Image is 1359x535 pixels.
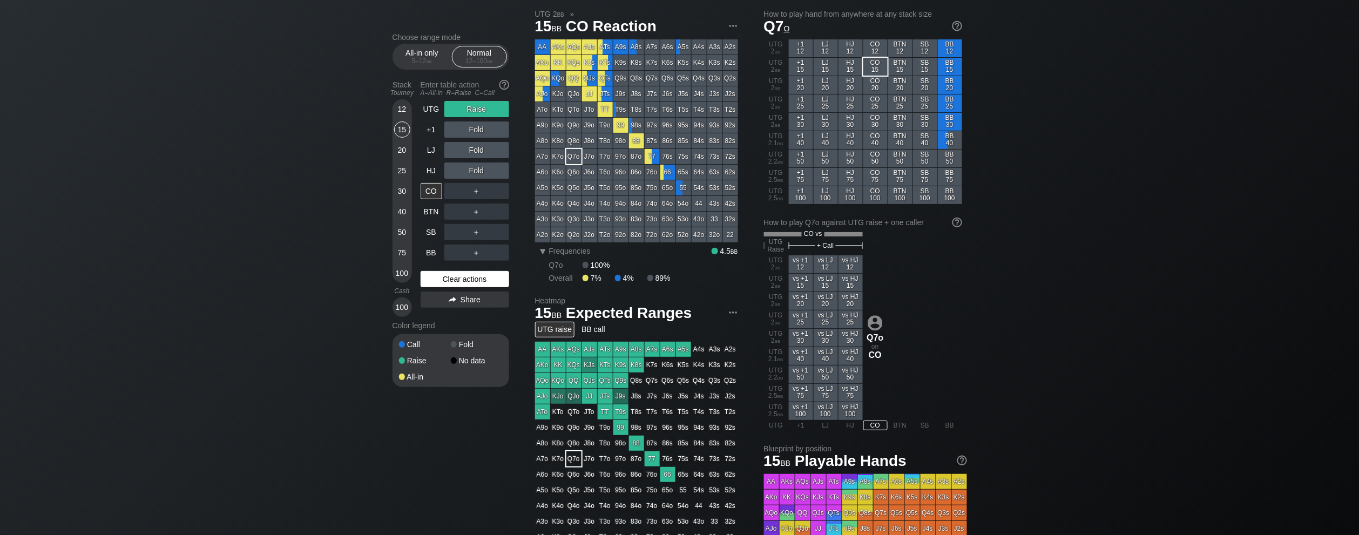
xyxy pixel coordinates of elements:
[814,39,838,57] div: LJ 12
[394,224,410,240] div: 50
[888,39,912,57] div: BTN 12
[645,86,660,101] div: J7s
[938,94,962,112] div: BB 25
[723,149,738,164] div: 72s
[676,149,691,164] div: 75s
[814,94,838,112] div: LJ 25
[913,168,937,186] div: SB 75
[888,94,912,112] div: BTN 25
[888,131,912,149] div: BTN 40
[551,227,566,242] div: K2o
[598,212,613,227] div: T3o
[777,176,783,184] span: bb
[444,101,509,117] div: Raise
[692,86,707,101] div: J4s
[551,180,566,195] div: K5o
[598,149,613,164] div: T7o
[645,133,660,148] div: 87s
[535,55,550,70] div: AKo
[707,212,722,227] div: 33
[723,133,738,148] div: 82s
[913,58,937,76] div: SB 15
[951,20,963,32] img: help.32db89a4.svg
[814,168,838,186] div: LJ 75
[629,165,644,180] div: 86o
[582,86,597,101] div: JJ
[566,149,582,164] div: Q7o
[400,57,445,65] div: 5 – 12
[660,212,675,227] div: 63o
[551,165,566,180] div: K6o
[421,204,442,220] div: BTN
[629,180,644,195] div: 85o
[533,18,564,36] span: 15
[444,142,509,158] div: Fold
[888,150,912,167] div: BTN 50
[913,131,937,149] div: SB 40
[427,57,432,65] span: bb
[421,162,442,179] div: HJ
[676,196,691,211] div: 54o
[938,168,962,186] div: BB 75
[613,71,628,86] div: Q9s
[551,196,566,211] div: K4o
[613,165,628,180] div: 96o
[551,102,566,117] div: KTo
[613,102,628,117] div: T9s
[566,86,582,101] div: QJo
[839,76,863,94] div: HJ 20
[613,212,628,227] div: 93o
[764,218,962,227] div: How to play Q7o against UTG raise + one caller
[564,18,658,36] span: CO Reaction
[676,118,691,133] div: 95s
[444,224,509,240] div: ＋
[676,165,691,180] div: 65s
[868,315,883,330] img: icon-avatar.b40e07d9.svg
[723,102,738,117] div: T2s
[938,186,962,204] div: BB 100
[645,196,660,211] div: 74o
[535,118,550,133] div: A9o
[660,133,675,148] div: 86s
[707,118,722,133] div: 93s
[613,133,628,148] div: 98o
[394,183,410,199] div: 30
[645,212,660,227] div: 73o
[913,94,937,112] div: SB 25
[598,118,613,133] div: T9o
[557,10,564,18] span: bb
[789,168,813,186] div: +1 75
[598,180,613,195] div: T5o
[394,121,410,138] div: 15
[692,71,707,86] div: Q4s
[863,76,888,94] div: CO 20
[676,180,691,195] div: 55
[421,89,509,97] div: A=All-in R=Raise C=Call
[913,39,937,57] div: SB 12
[777,158,783,165] span: bb
[789,150,813,167] div: +1 50
[598,165,613,180] div: T6o
[498,79,510,91] img: help.32db89a4.svg
[598,39,613,55] div: ATs
[660,102,675,117] div: T6s
[727,20,739,32] img: ellipsis.fd386fe8.svg
[535,196,550,211] div: A4o
[789,186,813,204] div: +1 100
[645,39,660,55] div: A7s
[707,180,722,195] div: 53s
[839,131,863,149] div: HJ 40
[775,84,781,92] span: bb
[566,212,582,227] div: Q3o
[814,58,838,76] div: LJ 15
[629,102,644,117] div: T8s
[551,55,566,70] div: KK
[582,102,597,117] div: JTo
[660,149,675,164] div: 76s
[629,86,644,101] div: J8s
[913,186,937,204] div: SB 100
[863,113,888,131] div: CO 30
[645,55,660,70] div: K7s
[393,33,509,42] h2: Choose range mode
[839,186,863,204] div: HJ 100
